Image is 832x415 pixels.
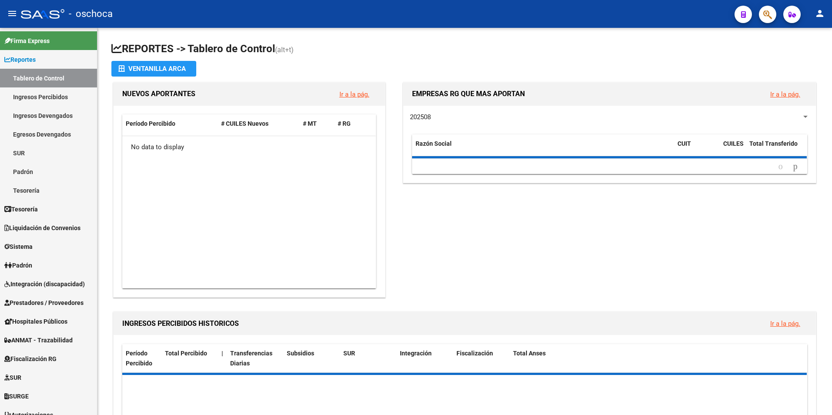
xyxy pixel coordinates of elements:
[4,298,84,308] span: Prestadores / Proveedores
[770,320,800,328] a: Ir a la pág.
[340,344,396,373] datatable-header-cell: SUR
[221,120,268,127] span: # CUILES Nuevos
[287,350,314,357] span: Subsidios
[4,55,36,64] span: Reportes
[122,319,239,328] span: INGRESOS PERCIBIDOS HISTORICOS
[69,4,113,23] span: - oschoca
[111,61,196,77] button: Ventanilla ARCA
[4,335,73,345] span: ANMAT - Trazabilidad
[122,344,161,373] datatable-header-cell: Período Percibido
[720,134,746,163] datatable-header-cell: CUILES
[775,162,787,171] a: go to previous page
[802,385,823,406] iframe: Intercom live chat
[723,140,744,147] span: CUILES
[122,114,218,133] datatable-header-cell: Período Percibido
[815,8,825,19] mat-icon: person
[4,373,21,382] span: SUR
[412,134,674,163] datatable-header-cell: Razón Social
[299,114,334,133] datatable-header-cell: # MT
[339,90,369,98] a: Ir a la pág.
[283,344,340,373] datatable-header-cell: Subsidios
[303,120,317,127] span: # MT
[396,344,453,373] datatable-header-cell: Integración
[126,120,175,127] span: Período Percibido
[122,90,195,98] span: NUEVOS APORTANTES
[122,136,376,158] div: No data to display
[453,344,510,373] datatable-header-cell: Fiscalización
[221,350,223,357] span: |
[410,113,431,121] span: 202508
[4,223,81,233] span: Liquidación de Convenios
[456,350,493,357] span: Fiscalización
[218,344,227,373] datatable-header-cell: |
[126,350,152,367] span: Período Percibido
[513,350,546,357] span: Total Anses
[749,140,798,147] span: Total Transferido
[510,344,800,373] datatable-header-cell: Total Anses
[118,61,189,77] div: Ventanilla ARCA
[338,120,351,127] span: # RG
[674,134,720,163] datatable-header-cell: CUIT
[4,354,57,364] span: Fiscalización RG
[763,315,807,331] button: Ir a la pág.
[230,350,272,367] span: Transferencias Diarias
[770,90,800,98] a: Ir a la pág.
[416,140,452,147] span: Razón Social
[332,86,376,102] button: Ir a la pág.
[343,350,355,357] span: SUR
[111,42,818,57] h1: REPORTES -> Tablero de Control
[789,162,802,171] a: go to next page
[161,344,218,373] datatable-header-cell: Total Percibido
[746,134,807,163] datatable-header-cell: Total Transferido
[4,317,67,326] span: Hospitales Públicos
[165,350,207,357] span: Total Percibido
[7,8,17,19] mat-icon: menu
[4,392,29,401] span: SURGE
[218,114,300,133] datatable-header-cell: # CUILES Nuevos
[275,46,294,54] span: (alt+t)
[412,90,525,98] span: EMPRESAS RG QUE MAS APORTAN
[4,261,32,270] span: Padrón
[4,204,38,214] span: Tesorería
[4,279,85,289] span: Integración (discapacidad)
[4,36,50,46] span: Firma Express
[334,114,369,133] datatable-header-cell: # RG
[227,344,283,373] datatable-header-cell: Transferencias Diarias
[763,86,807,102] button: Ir a la pág.
[4,242,33,251] span: Sistema
[678,140,691,147] span: CUIT
[400,350,432,357] span: Integración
